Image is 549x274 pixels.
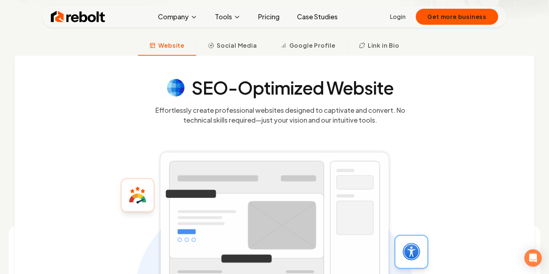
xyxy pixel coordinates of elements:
span: Link in Bio [368,41,399,50]
button: Google Profile [269,37,347,56]
h4: SEO-Optimized Website [192,79,394,96]
a: Case Studies [291,9,343,24]
img: Rebolt Logo [51,9,105,24]
span: Google Profile [289,41,335,50]
span: Social Media [217,41,257,50]
button: Website [138,37,196,56]
span: Website [158,41,184,50]
button: Link in Bio [347,37,411,56]
button: Get more business [416,9,498,25]
button: Company [152,9,203,24]
button: Tools [209,9,247,24]
button: Social Media [196,37,269,56]
a: Pricing [252,9,285,24]
div: Open Intercom Messenger [524,249,542,267]
a: Login [390,12,406,21]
